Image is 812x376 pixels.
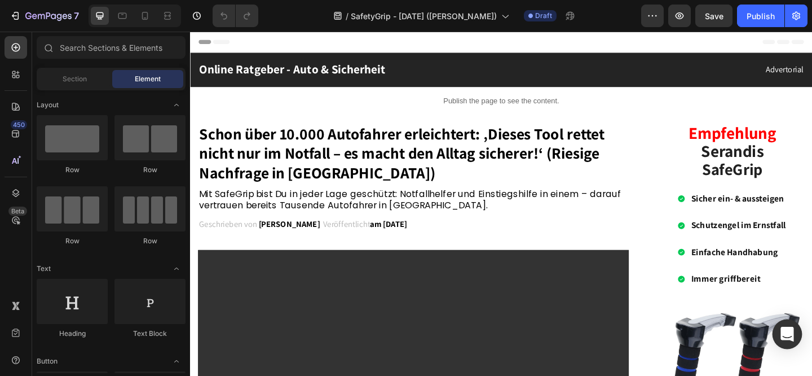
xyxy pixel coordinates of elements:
span: Save [705,11,723,21]
strong: [PERSON_NAME] [74,204,141,216]
span: ​​Mit SafeGrip bist Du in jeder Lage geschützt: Notfallhelfer und Einstiegshilfe in einem – darau... [10,170,469,196]
div: Text Block [114,329,186,339]
strong: Schutzengel im Ernstfall [545,204,648,217]
div: Heading [37,329,108,339]
span: Section [63,74,87,84]
p: Veröffentlicht [144,202,236,218]
strong: am [DATE] [196,204,236,216]
button: Publish [737,5,784,27]
span: Draft [535,11,552,21]
span: Text [37,264,51,274]
span: Toggle open [167,260,186,278]
button: 7 [5,5,84,27]
div: Open Intercom Messenger [773,320,802,349]
div: Publish [747,10,775,22]
strong: Einfache Handhabung [545,234,639,246]
strong: Schon über 10.000 Autofahrer erleichtert: ‚Dieses Tool rettet nicht nur im Notfall – es macht den... [10,100,451,165]
p: Advertorial [339,34,667,50]
div: 450 [11,120,27,129]
strong: Immer griffbereit [545,263,620,275]
span: Serandis [556,118,624,142]
div: Row [114,236,186,246]
div: Undo/Redo [213,5,258,27]
input: Search Sections & Elements [37,36,186,59]
span: Element [135,74,161,84]
p: 7 [74,9,79,23]
span: / [346,10,348,22]
span: SafetyGrip - [DATE] ([PERSON_NAME]) [351,10,497,22]
div: Row [37,236,108,246]
div: Beta [8,207,27,216]
p: Geschrieben von [10,202,141,218]
span: Toggle open [167,96,186,114]
span: Button [37,356,58,366]
span: SafeGrip [557,138,623,161]
div: Row [37,165,108,175]
div: Row [114,165,186,175]
iframe: Design area [190,32,812,376]
button: Save [695,5,732,27]
strong: Sicher ein- & aussteigen [545,175,646,187]
span: Toggle open [167,352,186,370]
span: Empfehlung [542,98,638,122]
span: Layout [37,100,59,110]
